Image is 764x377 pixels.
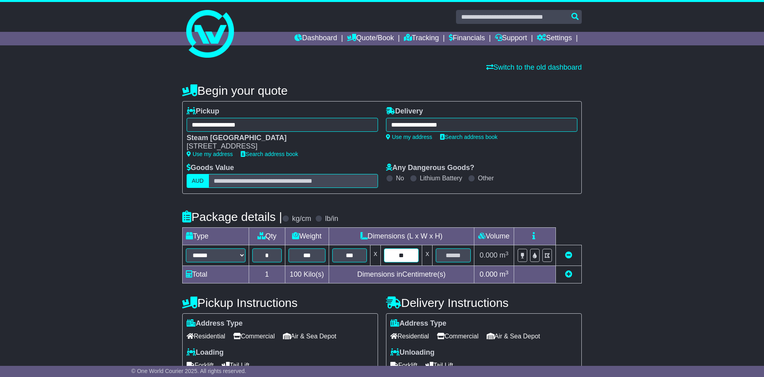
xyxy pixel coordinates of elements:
[285,228,329,245] td: Weight
[182,296,378,309] h4: Pickup Instructions
[329,228,474,245] td: Dimensions (L x W x H)
[182,210,282,223] h4: Package details |
[479,270,497,278] span: 0.000
[249,228,285,245] td: Qty
[290,270,302,278] span: 100
[565,270,572,278] a: Add new item
[183,228,249,245] td: Type
[449,32,485,45] a: Financials
[390,359,417,371] span: Forklift
[187,359,214,371] span: Forklift
[233,330,275,342] span: Commercial
[183,266,249,283] td: Total
[437,330,478,342] span: Commercial
[474,228,514,245] td: Volume
[396,174,404,182] label: No
[187,330,225,342] span: Residential
[222,359,249,371] span: Tail Lift
[187,151,233,157] a: Use my address
[285,266,329,283] td: Kilo(s)
[505,270,509,275] sup: 3
[187,174,209,188] label: AUD
[420,174,462,182] label: Lithium Battery
[292,215,311,223] label: kg/cm
[565,251,572,259] a: Remove this item
[505,250,509,256] sup: 3
[329,266,474,283] td: Dimensions in Centimetre(s)
[187,348,224,357] label: Loading
[249,266,285,283] td: 1
[386,107,423,116] label: Delivery
[487,330,540,342] span: Air & Sea Depot
[495,32,527,45] a: Support
[386,164,474,172] label: Any Dangerous Goods?
[294,32,337,45] a: Dashboard
[187,107,219,116] label: Pickup
[325,215,338,223] label: lb/in
[499,251,509,259] span: m
[370,245,381,266] td: x
[390,330,429,342] span: Residential
[182,84,582,97] h4: Begin your quote
[347,32,394,45] a: Quote/Book
[499,270,509,278] span: m
[187,319,243,328] label: Address Type
[386,296,582,309] h4: Delivery Instructions
[440,134,497,140] a: Search address book
[241,151,298,157] a: Search address book
[537,32,572,45] a: Settings
[131,368,246,374] span: © One World Courier 2025. All rights reserved.
[486,63,582,71] a: Switch to the old dashboard
[283,330,337,342] span: Air & Sea Depot
[386,134,432,140] a: Use my address
[187,142,370,151] div: [STREET_ADDRESS]
[390,348,435,357] label: Unloading
[425,359,453,371] span: Tail Lift
[187,134,370,143] div: Steam [GEOGRAPHIC_DATA]
[187,164,234,172] label: Goods Value
[422,245,433,266] td: x
[478,174,494,182] label: Other
[479,251,497,259] span: 0.000
[404,32,439,45] a: Tracking
[390,319,446,328] label: Address Type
